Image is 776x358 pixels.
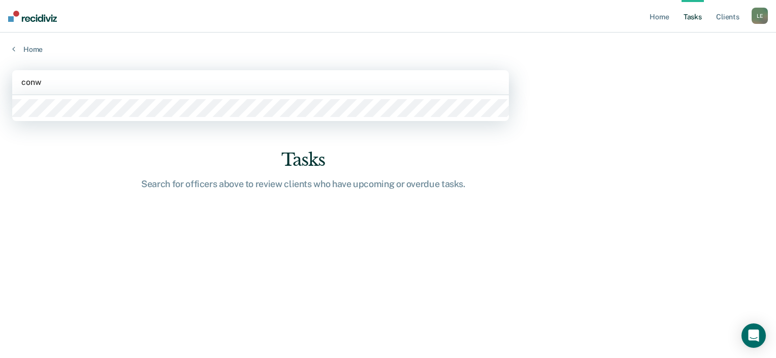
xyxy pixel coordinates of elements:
div: Tasks [141,150,466,170]
div: Search for officers above to review clients who have upcoming or overdue tasks. [141,178,466,190]
div: Open Intercom Messenger [741,323,766,348]
a: Home [12,45,764,54]
img: Recidiviz [8,11,57,22]
div: L E [752,8,768,24]
button: LE [752,8,768,24]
